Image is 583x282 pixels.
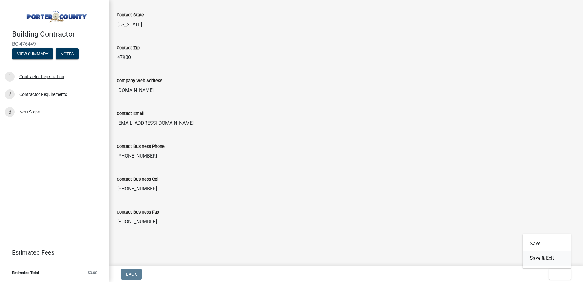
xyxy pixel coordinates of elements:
label: Contact Business Cell [117,177,160,182]
button: Save [523,236,571,251]
button: Back [121,269,142,280]
label: Contact Zip [117,46,140,50]
label: Company Web Address [117,79,162,83]
span: Estimated Total [12,271,39,275]
span: Exit [554,272,563,277]
button: Notes [56,48,79,59]
label: Contact State [117,13,144,17]
label: Contact Business Fax [117,210,159,214]
div: Contractor Requirements [19,92,67,96]
button: Save & Exit [523,251,571,266]
h4: Building Contractor [12,30,104,39]
button: View Summary [12,48,53,59]
div: 2 [5,89,15,99]
button: Exit [549,269,571,280]
img: Porter County, Indiana [12,6,100,23]
div: 3 [5,107,15,117]
label: Contact Business Phone [117,144,165,149]
span: BC-476449 [12,41,97,47]
label: Contact Email [117,112,145,116]
span: Back [126,272,137,277]
a: Estimated Fees [5,246,100,259]
div: Contractor Registration [19,75,64,79]
wm-modal-confirm: Notes [56,52,79,57]
div: Exit [523,234,571,268]
div: 1 [5,72,15,82]
wm-modal-confirm: Summary [12,52,53,57]
span: $0.00 [88,271,97,275]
